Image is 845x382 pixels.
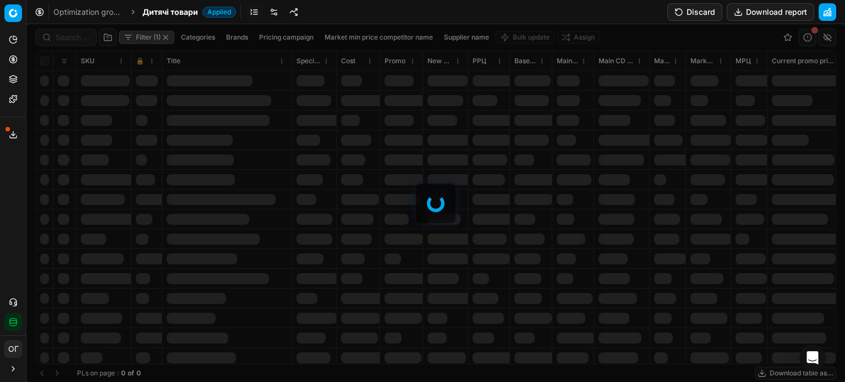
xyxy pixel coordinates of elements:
button: Discard [667,3,722,21]
button: Download report [727,3,814,21]
span: Дитячі товари [142,7,198,18]
nav: breadcrumb [53,7,236,18]
div: Open Intercom Messenger [799,345,826,371]
span: Дитячі товариApplied [142,7,236,18]
span: Applied [202,7,236,18]
a: Optimization groups [53,7,124,18]
span: ОГ [5,341,21,357]
button: ОГ [4,340,22,358]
